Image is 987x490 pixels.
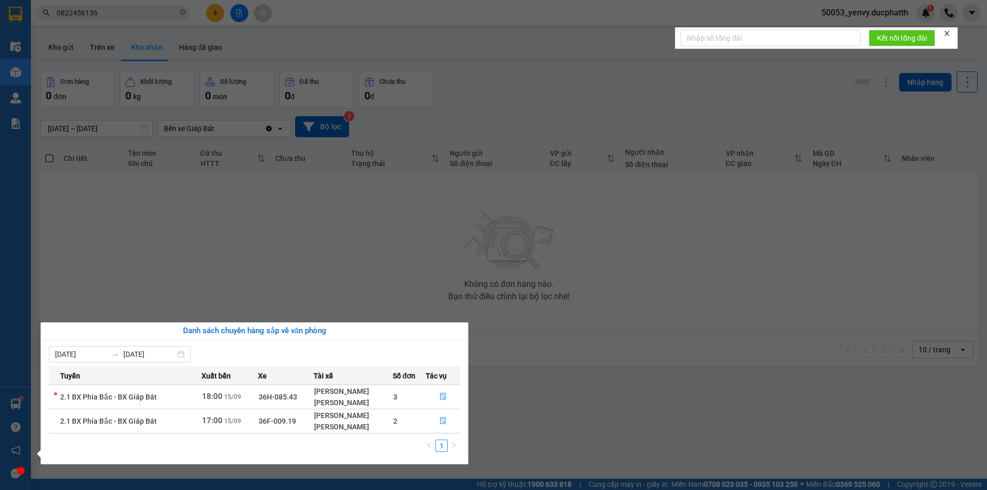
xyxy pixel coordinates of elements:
[202,370,231,382] span: Xuất bến
[202,392,223,401] span: 18:00
[224,393,241,401] span: 15/09
[314,410,392,421] div: [PERSON_NAME]
[314,370,333,382] span: Tài xế
[681,30,861,46] input: Nhập số tổng đài
[259,393,297,401] span: 36H-085.43
[869,30,935,46] button: Kết nối tổng đài
[314,386,392,397] div: [PERSON_NAME]
[426,442,432,448] span: left
[111,350,119,358] span: to
[314,397,392,408] div: [PERSON_NAME]
[426,370,447,382] span: Tác vụ
[60,370,80,382] span: Tuyến
[259,417,296,425] span: 36F-009.19
[224,418,241,425] span: 15/09
[123,349,175,360] input: Đến ngày
[943,30,951,37] span: close
[423,440,435,452] button: left
[451,442,457,448] span: right
[877,32,927,44] span: Kết nối tổng đài
[111,350,119,358] span: swap-right
[393,370,416,382] span: Số đơn
[202,416,223,425] span: 17:00
[448,440,460,452] button: right
[60,393,157,401] span: 2.1 BX Phía Bắc - BX Giáp Bát
[55,349,107,360] input: Từ ngày
[448,440,460,452] li: Next Page
[440,393,447,401] span: file-done
[393,417,397,425] span: 2
[314,421,392,432] div: [PERSON_NAME]
[393,393,397,401] span: 3
[60,417,157,425] span: 2.1 BX Phía Bắc - BX Giáp Bát
[440,417,447,425] span: file-done
[423,440,435,452] li: Previous Page
[436,440,447,451] a: 1
[258,370,267,382] span: Xe
[435,440,448,452] li: 1
[426,389,460,405] button: file-done
[49,325,460,337] div: Danh sách chuyến hàng sắp về văn phòng
[426,413,460,429] button: file-done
